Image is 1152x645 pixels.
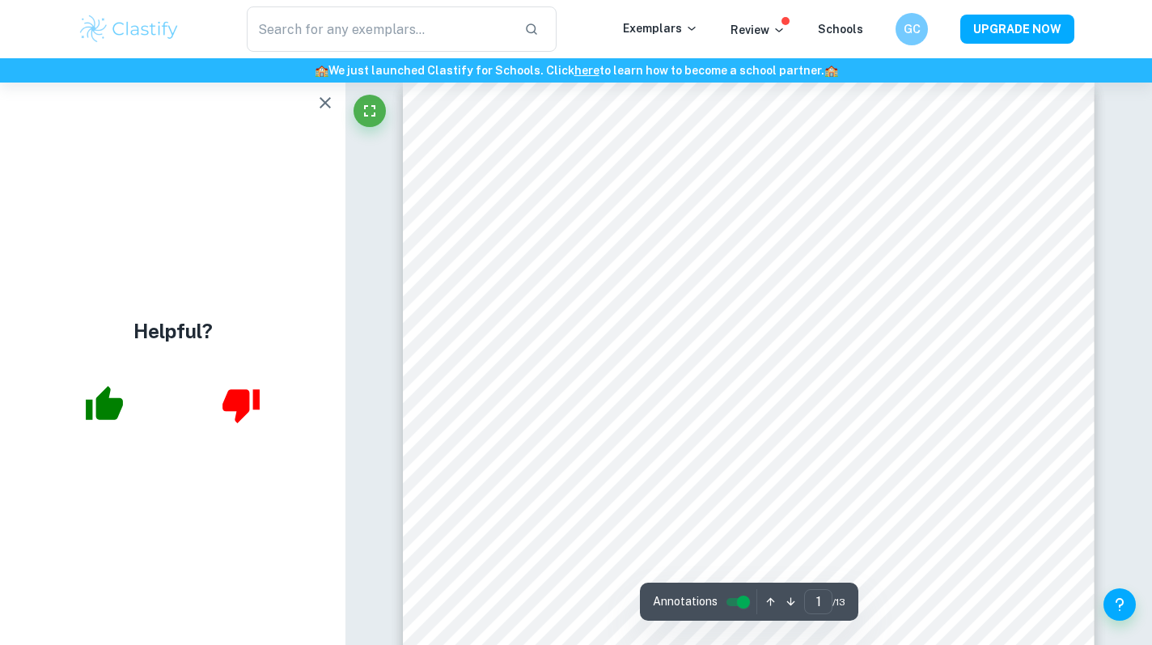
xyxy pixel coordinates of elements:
[903,20,921,38] h6: GC
[653,593,718,610] span: Annotations
[574,64,599,77] a: here
[818,23,863,36] a: Schools
[623,19,698,37] p: Exemplars
[832,595,845,609] span: / 13
[354,95,386,127] button: Fullscreen
[3,62,1149,79] h6: We just launched Clastify for Schools. Click to learn how to become a school partner.
[1103,588,1136,621] button: Help and Feedback
[315,64,328,77] span: 🏫
[824,64,838,77] span: 🏫
[896,13,928,45] button: GC
[960,15,1074,44] button: UPGRADE NOW
[78,13,180,45] img: Clastify logo
[133,316,213,346] h4: Helpful?
[247,6,511,52] input: Search for any exemplars...
[731,21,786,39] p: Review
